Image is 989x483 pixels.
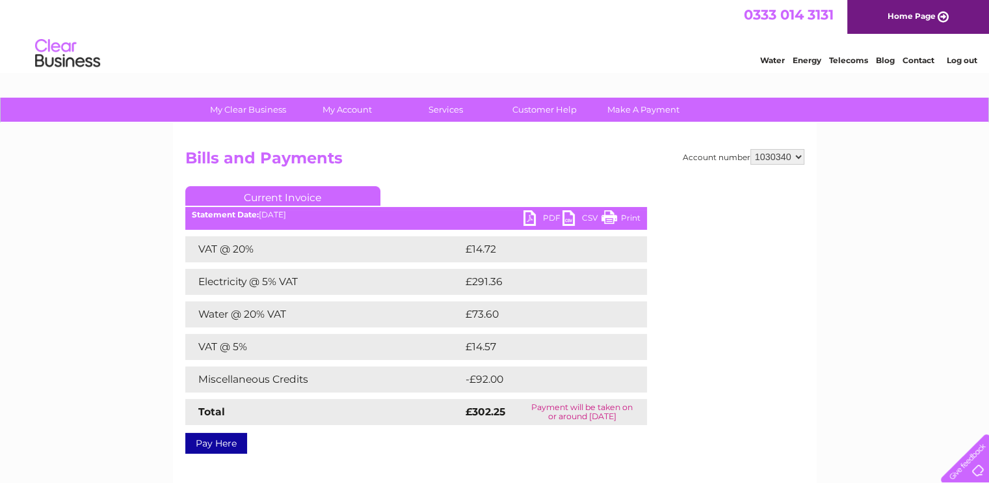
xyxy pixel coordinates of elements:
[744,7,834,23] a: 0333 014 3131
[462,269,623,295] td: £291.36
[194,98,302,122] a: My Clear Business
[185,210,647,219] div: [DATE]
[185,149,804,174] h2: Bills and Payments
[185,433,247,454] a: Pay Here
[185,334,462,360] td: VAT @ 5%
[462,236,620,262] td: £14.72
[590,98,697,122] a: Make A Payment
[903,55,934,65] a: Contact
[188,7,802,63] div: Clear Business is a trading name of Verastar Limited (registered in [GEOGRAPHIC_DATA] No. 3667643...
[462,301,621,327] td: £73.60
[392,98,499,122] a: Services
[562,210,601,229] a: CSV
[523,210,562,229] a: PDF
[683,149,804,165] div: Account number
[760,55,785,65] a: Water
[192,210,259,219] b: Statement Date:
[491,98,598,122] a: Customer Help
[185,301,462,327] td: Water @ 20% VAT
[462,334,620,360] td: £14.57
[185,366,462,393] td: Miscellaneous Credits
[462,366,624,393] td: -£92.00
[466,406,505,418] strong: £302.25
[34,34,101,74] img: logo.png
[601,210,640,229] a: Print
[185,269,462,295] td: Electricity @ 5% VAT
[876,55,895,65] a: Blog
[829,55,868,65] a: Telecoms
[946,55,977,65] a: Log out
[185,186,380,206] a: Current Invoice
[198,406,225,418] strong: Total
[793,55,821,65] a: Energy
[185,236,462,262] td: VAT @ 20%
[518,399,647,425] td: Payment will be taken on or around [DATE]
[293,98,401,122] a: My Account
